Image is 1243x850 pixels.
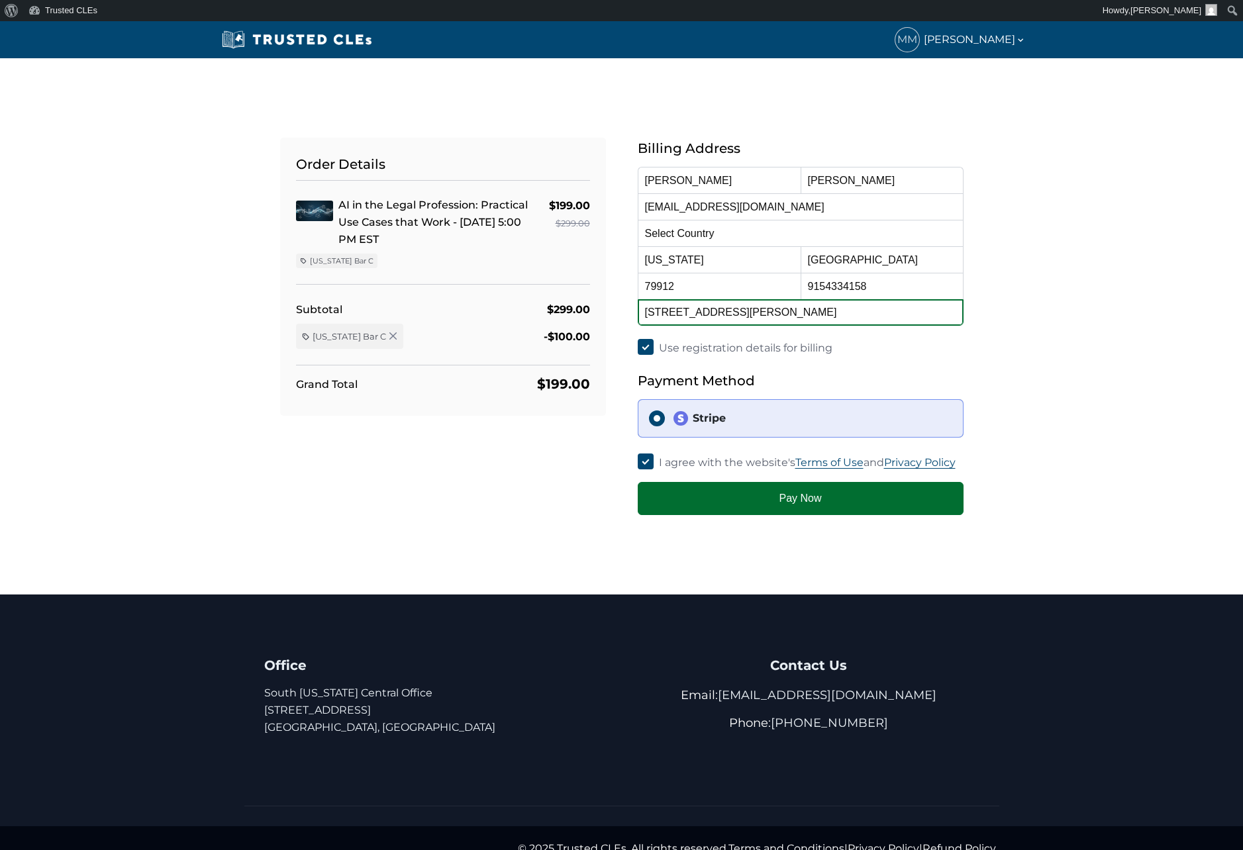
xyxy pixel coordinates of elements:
[638,193,964,220] input: Email Address
[673,410,952,426] div: Stripe
[547,301,590,318] div: $299.00
[218,30,376,50] img: Trusted CLEs
[801,167,964,193] input: Last Name
[638,299,964,326] input: Address
[884,456,956,469] a: Privacy Policy
[638,654,979,677] h4: Contact Us
[313,330,386,342] span: [US_STATE] Bar C
[801,246,964,273] input: City
[296,201,333,221] img: AI in the Legal Profession: Practical Use Cases that Work - 10/15 - 5:00 PM EST
[638,370,964,391] h5: Payment Method
[673,410,689,426] img: stripe
[638,167,801,193] input: First Name
[649,410,665,426] input: stripeStripe
[264,686,495,733] a: South [US_STATE] Central Office[STREET_ADDRESS][GEOGRAPHIC_DATA], [GEOGRAPHIC_DATA]
[795,456,864,469] a: Terms of Use
[718,688,936,702] a: [EMAIL_ADDRESS][DOMAIN_NAME]
[638,482,964,515] button: Pay Now
[1130,5,1201,15] span: [PERSON_NAME]
[771,716,888,730] a: [PHONE_NUMBER]
[549,214,590,232] div: $299.00
[638,138,964,159] h5: Billing Address
[296,375,358,393] div: Grand Total
[310,256,373,266] span: [US_STATE] Bar C
[549,197,590,214] div: $199.00
[537,373,590,395] div: $199.00
[296,154,590,181] h5: Order Details
[638,273,801,299] input: Postcode / ZIP
[338,199,528,246] a: AI in the Legal Profession: Practical Use Cases that Work - [DATE] 5:00 PM EST
[659,342,832,354] span: Use registration details for billing
[638,685,979,706] p: Email:
[638,712,979,733] p: Phone:
[544,328,590,346] div: -$100.00
[924,30,1026,48] span: [PERSON_NAME]
[801,273,964,299] input: Phone
[895,28,919,52] span: MM
[659,456,956,469] span: I agree with the website's and
[264,654,605,677] h4: Office
[296,301,342,318] div: Subtotal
